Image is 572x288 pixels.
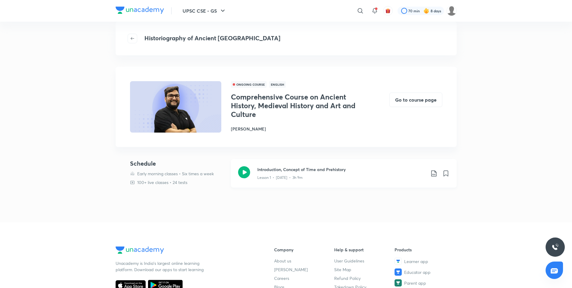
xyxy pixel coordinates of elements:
img: ttu [552,244,559,251]
span: Careers [274,275,289,281]
a: Parent app [395,279,455,286]
p: Unacademy is India’s largest online learning platform. Download our apps to start learning [116,260,206,273]
a: Refund Policy [334,275,395,281]
span: Learner app [404,258,428,265]
h4: Schedule [130,159,226,168]
h6: Company [274,247,334,253]
h6: [PERSON_NAME] [231,126,365,132]
a: Company Logo [116,247,255,255]
span: Parent app [404,280,426,286]
p: Lesson 1 • [DATE] • 3h 9m [257,175,303,180]
a: About us [274,258,334,264]
img: Thumbnail [129,81,222,133]
a: User Guidelines [334,258,395,264]
img: Ayush Kumar [446,6,457,16]
img: Company Logo [116,247,164,254]
span: ONGOING COURSE [231,81,267,88]
a: Educator app [395,268,455,276]
a: Introduction, Concept of Time and PrehistoryLesson 1 • [DATE] • 3h 9m [231,159,457,195]
a: Company Logo [116,7,164,15]
img: Learner app [395,258,402,265]
button: avatar [383,6,393,16]
img: Company Logo [116,7,164,14]
p: Early morning classes • Six times a week [137,170,214,177]
h4: Historiography of Ancient [GEOGRAPHIC_DATA] [144,34,280,43]
h3: Introduction, Concept of Time and Prehistory [257,166,425,173]
img: Educator app [395,268,402,276]
h3: Comprehensive Course on Ancient History, Medieval History and Art and Culture [231,93,365,118]
span: Educator app [404,269,431,275]
h6: Products [395,247,455,253]
a: Learner app [395,258,455,265]
span: English [269,81,286,88]
a: Careers [274,275,334,281]
h6: Help & support [334,247,395,253]
a: Site Map [334,266,395,273]
img: avatar [385,8,391,14]
p: 100+ live classes • 24 tests [137,179,187,185]
img: Parent app [395,279,402,286]
button: UPSC CSE - GS [179,5,230,17]
img: streak [423,8,429,14]
button: Go to course page [389,93,442,107]
a: [PERSON_NAME] [274,266,334,273]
